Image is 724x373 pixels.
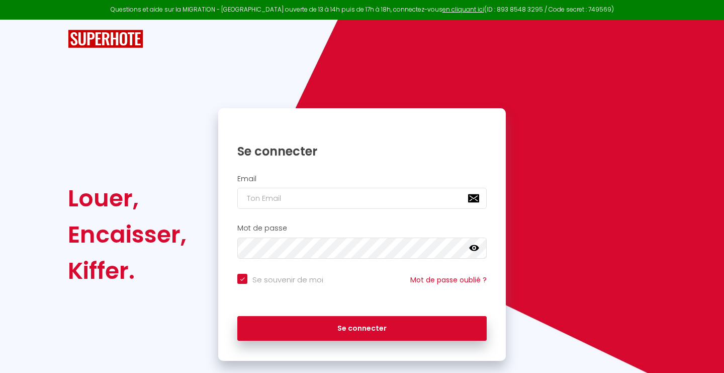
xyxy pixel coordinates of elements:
input: Ton Email [237,188,487,209]
a: en cliquant ici [442,5,484,14]
h1: Se connecter [237,143,487,159]
div: Kiffer. [68,253,187,289]
h2: Email [237,175,487,183]
h2: Mot de passe [237,224,487,233]
div: Encaisser, [68,216,187,253]
a: Mot de passe oublié ? [410,275,487,285]
div: Louer, [68,180,187,216]
button: Se connecter [237,316,487,341]
img: SuperHote logo [68,30,143,48]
